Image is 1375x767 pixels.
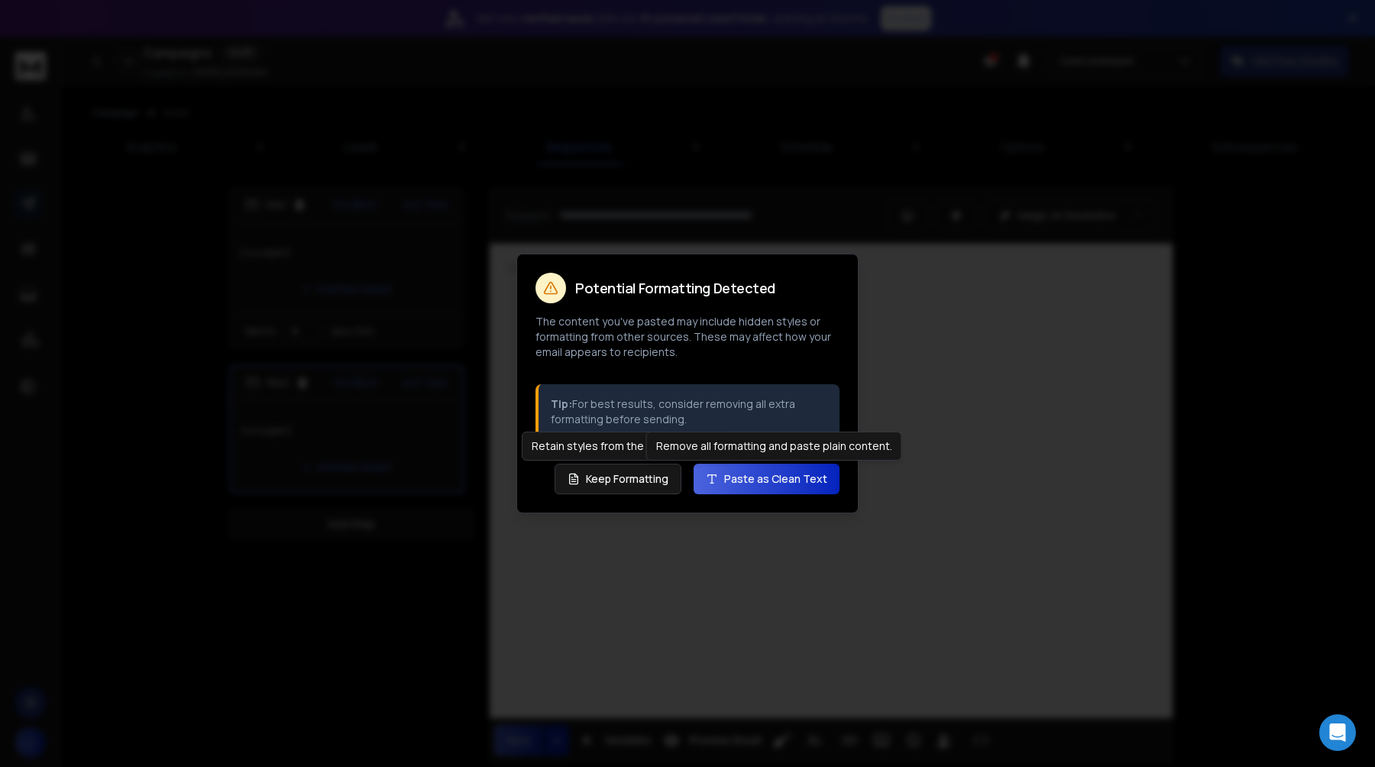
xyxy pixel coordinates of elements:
button: Paste as Clean Text [694,464,840,494]
h2: Potential Formatting Detected [575,281,775,295]
p: For best results, consider removing all extra formatting before sending. [551,396,827,427]
div: Open Intercom Messenger [1319,714,1356,751]
div: Remove all formatting and paste plain content. [646,432,902,461]
strong: Tip: [551,396,572,411]
p: The content you've pasted may include hidden styles or formatting from other sources. These may a... [535,314,840,360]
div: Retain styles from the original source. [522,432,733,461]
button: Keep Formatting [555,464,681,494]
